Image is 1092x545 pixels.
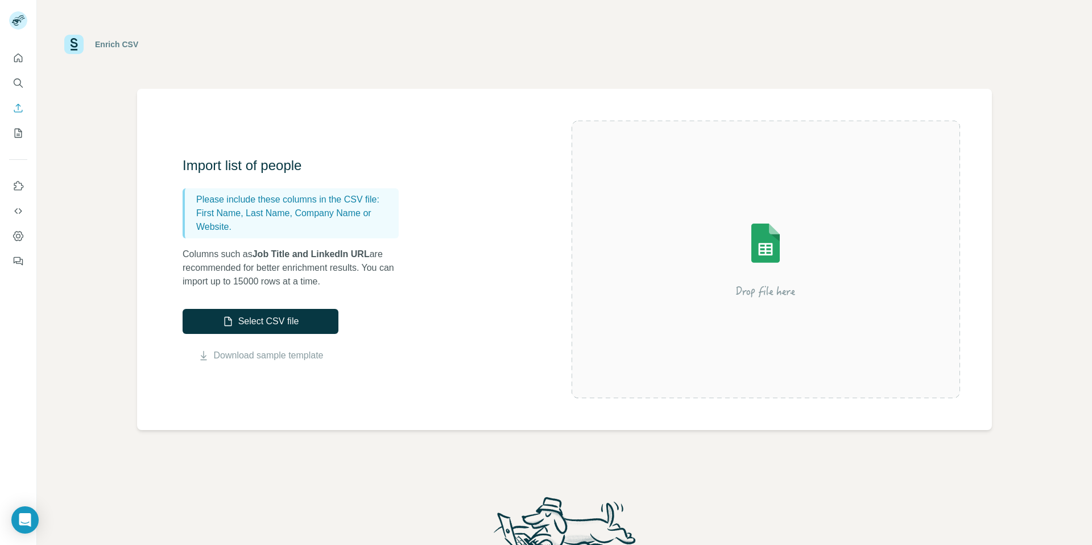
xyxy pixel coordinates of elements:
[196,207,394,234] p: First Name, Last Name, Company Name or Website.
[95,39,138,50] div: Enrich CSV
[253,249,370,259] span: Job Title and LinkedIn URL
[9,98,27,118] button: Enrich CSV
[11,506,39,534] div: Open Intercom Messenger
[9,251,27,271] button: Feedback
[183,247,410,288] p: Columns such as are recommended for better enrichment results. You can import up to 15000 rows at...
[9,226,27,246] button: Dashboard
[196,193,394,207] p: Please include these columns in the CSV file:
[663,191,868,328] img: Surfe Illustration - Drop file here or select below
[9,176,27,196] button: Use Surfe on LinkedIn
[64,35,84,54] img: Surfe Logo
[183,156,410,175] h3: Import list of people
[183,309,338,334] button: Select CSV file
[9,123,27,143] button: My lists
[214,349,324,362] a: Download sample template
[9,73,27,93] button: Search
[183,349,338,362] button: Download sample template
[9,48,27,68] button: Quick start
[9,11,27,30] img: Avatar
[9,201,27,221] button: Use Surfe API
